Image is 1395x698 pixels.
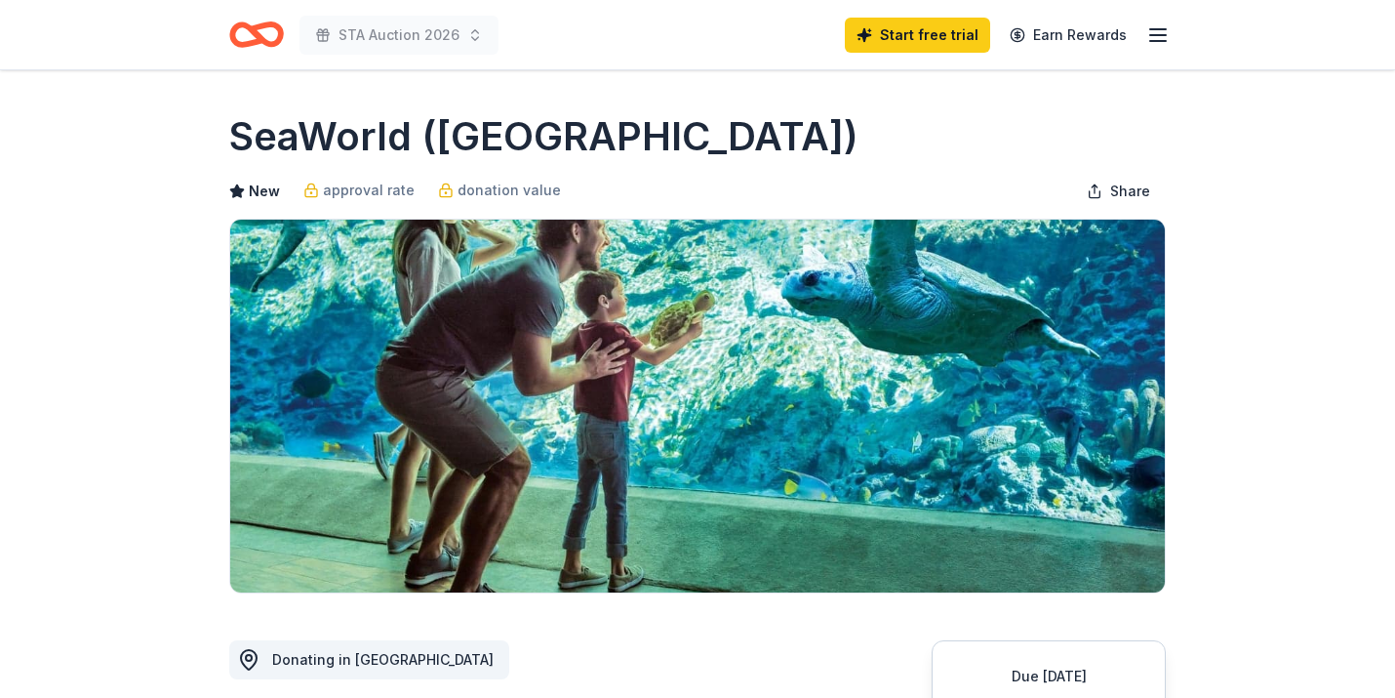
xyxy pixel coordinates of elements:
span: New [249,180,280,203]
span: donation value [458,179,561,202]
a: approval rate [303,179,415,202]
button: Share [1071,172,1166,211]
a: Home [229,12,284,58]
a: Earn Rewards [998,18,1138,53]
span: Share [1110,180,1150,203]
span: STA Auction 2026 [339,23,459,47]
button: STA Auction 2026 [299,16,498,55]
span: Donating in [GEOGRAPHIC_DATA] [272,651,494,668]
span: approval rate [323,179,415,202]
img: Image for SeaWorld (San Diego) [230,220,1165,593]
h1: SeaWorld ([GEOGRAPHIC_DATA]) [229,109,858,164]
a: Start free trial [845,18,990,53]
div: Due [DATE] [956,665,1141,688]
a: donation value [438,179,561,202]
